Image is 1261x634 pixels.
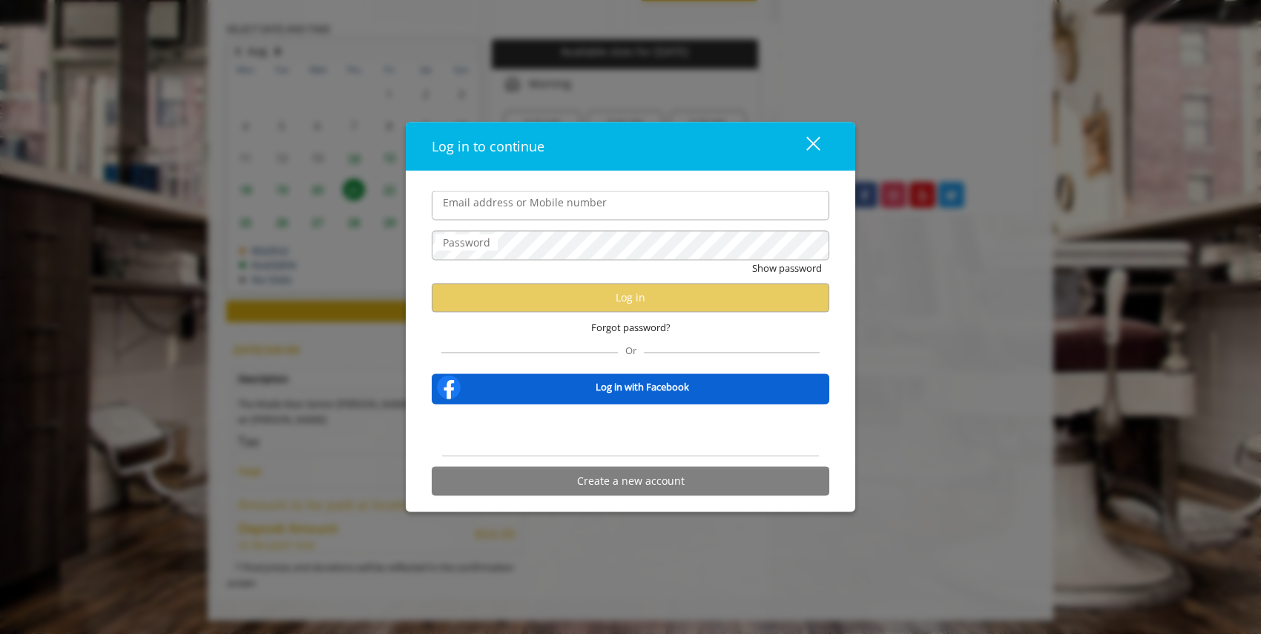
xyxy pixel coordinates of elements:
[596,379,689,395] b: Log in with Facebook
[434,372,464,402] img: facebook-logo
[435,195,614,211] label: Email address or Mobile number
[618,343,644,356] span: Or
[432,191,829,220] input: Email address or Mobile number
[789,135,819,157] div: close dialog
[752,261,822,276] button: Show password
[779,131,829,161] button: close dialog
[432,231,829,261] input: Password
[591,320,671,336] span: Forgot password?
[432,137,544,155] span: Log in to continue
[548,414,713,446] iframe: Sign in with Google Button
[432,283,829,312] button: Log in
[435,235,498,251] label: Password
[432,466,829,495] button: Create a new account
